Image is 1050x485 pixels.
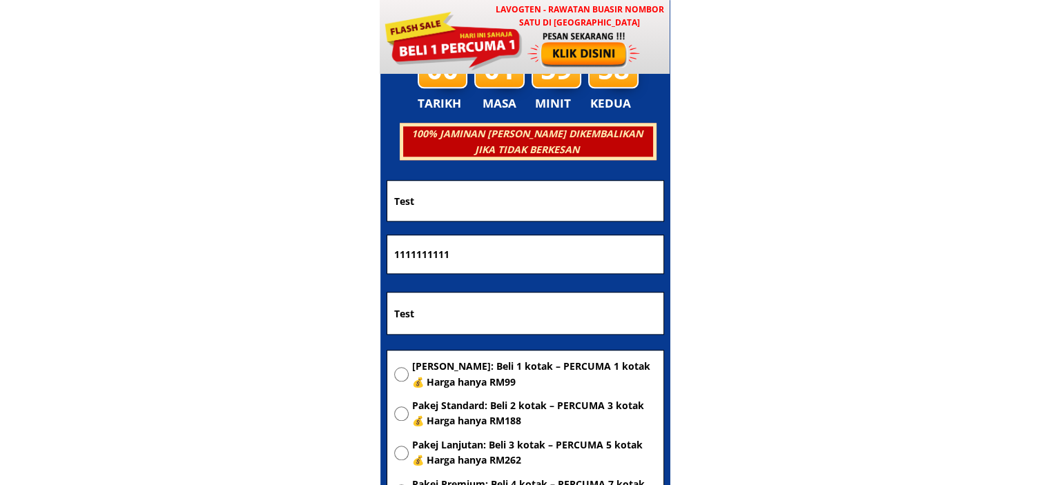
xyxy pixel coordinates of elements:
h3: LAVOGTEN - Rawatan Buasir Nombor Satu di [GEOGRAPHIC_DATA] [489,3,670,29]
input: Nama penuh [391,181,660,220]
input: Alamat [391,293,660,334]
span: [PERSON_NAME]: Beli 1 kotak – PERCUMA 1 kotak 💰 Harga hanya RM99 [412,359,657,390]
span: Pakej Standard: Beli 2 kotak – PERCUMA 3 kotak 💰 Harga hanya RM188 [412,398,657,429]
input: Nombor Telefon Bimbit [391,235,660,274]
h3: TARIKH [418,94,476,113]
h3: MINIT [535,94,576,113]
h3: KEDUA [590,94,635,113]
h3: 100% JAMINAN [PERSON_NAME] DIKEMBALIKAN JIKA TIDAK BERKESAN [401,126,652,157]
span: Pakej Lanjutan: Beli 3 kotak – PERCUMA 5 kotak 💰 Harga hanya RM262 [412,437,657,468]
h3: MASA [476,94,523,113]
